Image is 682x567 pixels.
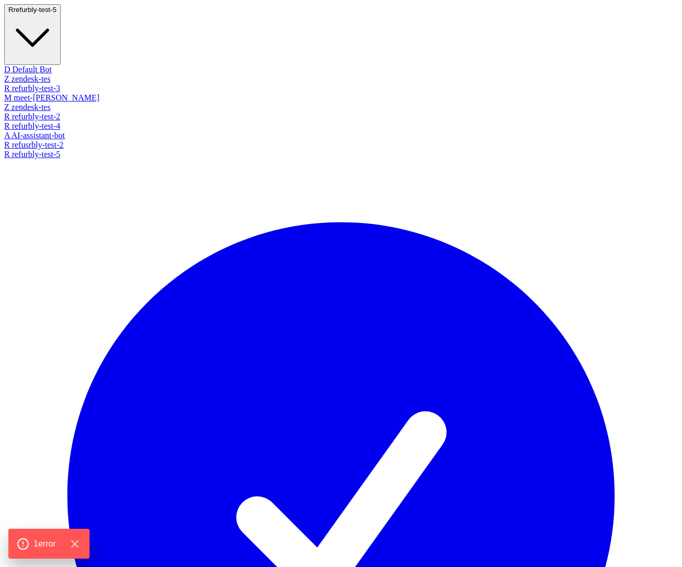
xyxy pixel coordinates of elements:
[4,93,12,102] span: M
[4,121,10,130] span: R
[4,103,9,112] span: Z
[4,93,678,103] div: meet-[PERSON_NAME]
[4,74,9,83] span: Z
[4,131,678,140] div: AI-assistant-bot
[4,4,61,65] button: Rrefurbly-test-5
[4,121,678,131] div: refurbly-test-4
[4,84,10,93] span: R
[14,6,57,14] span: refurbly-test-5
[4,112,10,121] span: R
[8,6,14,14] span: R
[4,150,10,159] span: R
[4,112,678,121] div: refurbly-test-2
[4,131,10,140] span: A
[4,140,10,149] span: R
[4,74,678,84] div: zendesk-tes
[4,65,10,74] span: D
[4,65,678,74] div: Default Bot
[4,140,678,150] div: refusrbly-test-2
[4,150,678,159] div: refurbly-test-5
[4,103,678,112] div: zendesk-tes
[4,84,678,93] div: refurbly-test-3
